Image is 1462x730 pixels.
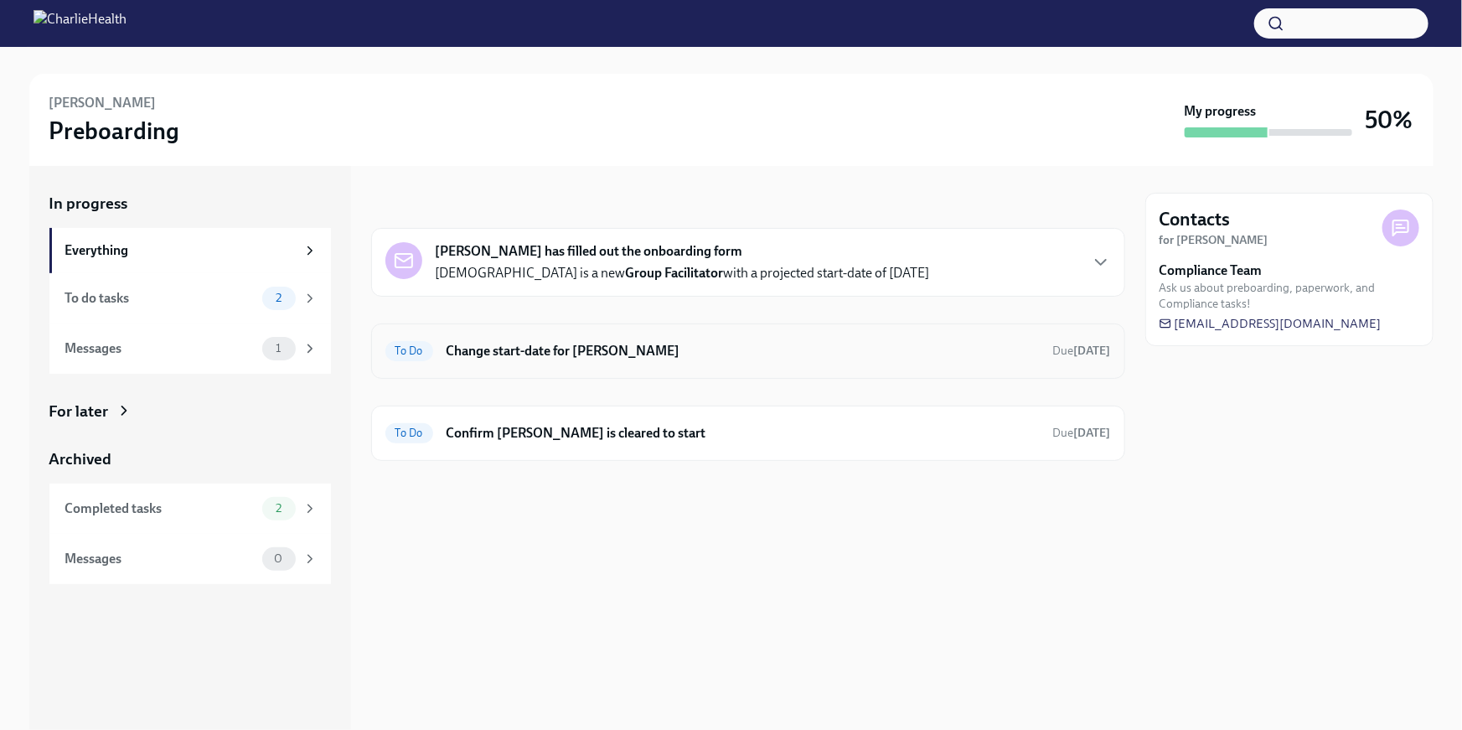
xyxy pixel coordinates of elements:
[65,339,256,358] div: Messages
[1366,105,1413,135] h3: 50%
[49,193,331,215] a: In progress
[447,342,1040,360] h6: Change start-date for [PERSON_NAME]
[371,193,450,215] div: In progress
[1053,425,1111,441] span: September 15th, 2025 09:00
[266,342,291,355] span: 1
[1160,261,1263,280] strong: Compliance Team
[385,338,1111,365] a: To DoChange start-date for [PERSON_NAME]Due[DATE]
[49,324,331,374] a: Messages1
[49,273,331,324] a: To do tasks2
[1160,207,1231,232] h4: Contacts
[436,242,743,261] strong: [PERSON_NAME] has filled out the onboarding form
[1053,343,1111,359] span: September 9th, 2025 09:00
[266,292,292,304] span: 2
[385,427,433,439] span: To Do
[1185,102,1257,121] strong: My progress
[34,10,127,37] img: CharlieHealth
[49,94,157,112] h6: [PERSON_NAME]
[49,484,331,534] a: Completed tasks2
[49,401,109,422] div: For later
[436,264,930,282] p: [DEMOGRAPHIC_DATA] is a new with a projected start-date of [DATE]
[65,289,256,308] div: To do tasks
[626,265,724,281] strong: Group Facilitator
[264,552,292,565] span: 0
[1053,344,1111,358] span: Due
[65,241,296,260] div: Everything
[1074,426,1111,440] strong: [DATE]
[65,550,256,568] div: Messages
[385,420,1111,447] a: To DoConfirm [PERSON_NAME] is cleared to startDue[DATE]
[1160,315,1382,332] a: [EMAIL_ADDRESS][DOMAIN_NAME]
[49,534,331,584] a: Messages0
[49,448,331,470] a: Archived
[1160,233,1268,247] strong: for [PERSON_NAME]
[385,344,433,357] span: To Do
[1053,426,1111,440] span: Due
[447,424,1040,443] h6: Confirm [PERSON_NAME] is cleared to start
[266,502,292,515] span: 2
[1074,344,1111,358] strong: [DATE]
[49,401,331,422] a: For later
[65,500,256,518] div: Completed tasks
[49,116,180,146] h3: Preboarding
[1160,280,1419,312] span: Ask us about preboarding, paperwork, and Compliance tasks!
[49,228,331,273] a: Everything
